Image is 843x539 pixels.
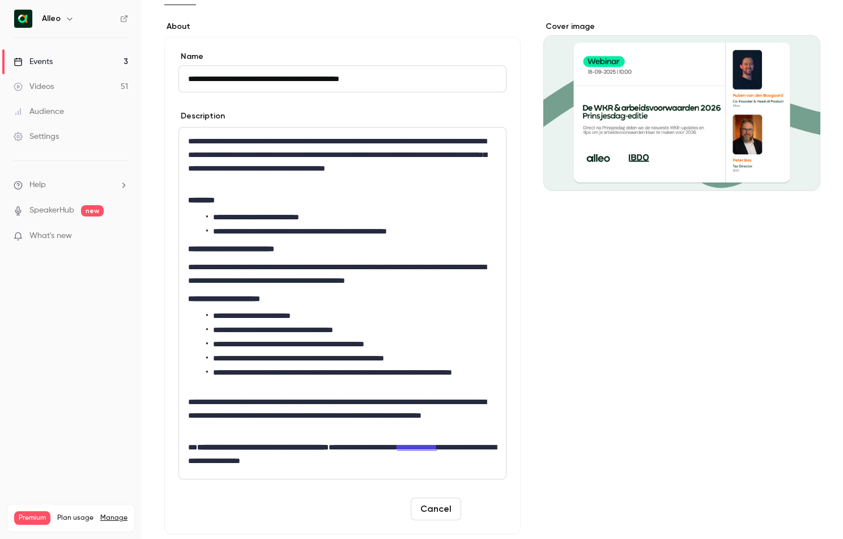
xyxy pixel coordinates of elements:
span: Plan usage [57,513,93,523]
img: Alleo [14,10,32,28]
span: Help [29,179,46,191]
div: Events [14,56,53,67]
span: new [81,205,104,217]
label: Description [178,111,225,122]
label: Name [178,51,506,62]
div: Videos [14,81,54,92]
div: Settings [14,131,59,142]
button: Cancel [411,498,461,520]
section: description [178,127,506,479]
label: Cover image [543,21,820,32]
li: help-dropdown-opener [14,179,128,191]
section: Cover image [543,21,820,191]
span: What's new [29,230,72,242]
a: Manage [100,513,127,523]
div: Audience [14,106,64,117]
div: editor [179,128,506,479]
label: About [164,21,521,32]
span: Premium [14,511,50,525]
h6: Alleo [42,13,61,24]
a: SpeakerHub [29,205,74,217]
button: Save [466,498,506,520]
